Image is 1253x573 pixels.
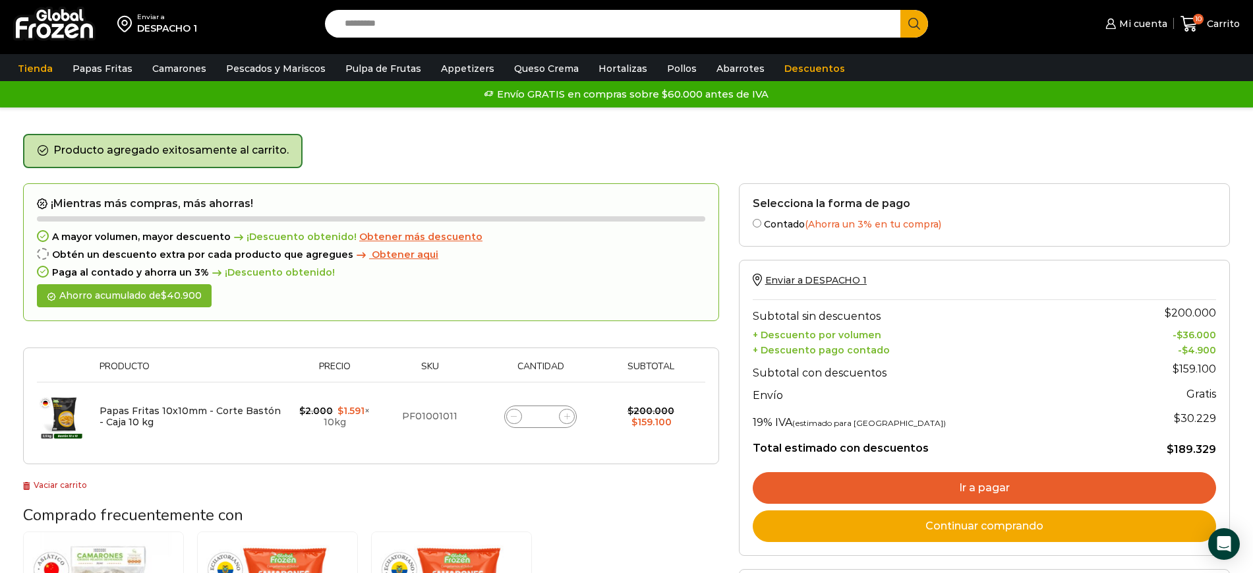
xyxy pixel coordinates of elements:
th: Subtotal con descuentos [753,356,1111,382]
span: Enviar a DESPACHO 1 [765,274,867,286]
div: Enviar a [137,13,197,22]
span: Mi cuenta [1116,17,1167,30]
span: $ [1177,329,1182,341]
a: Pescados y Mariscos [219,56,332,81]
a: Papas Fritas [66,56,139,81]
span: $ [1165,307,1171,319]
a: Camarones [146,56,213,81]
h2: Selecciona la forma de pago [753,197,1216,210]
th: Subtotal [603,361,698,382]
a: Hortalizas [592,56,654,81]
a: Pulpa de Frutas [339,56,428,81]
h2: ¡Mientras más compras, más ahorras! [37,197,705,210]
td: PF01001011 [382,382,478,451]
a: Papas Fritas 10x10mm - Corte Bastón - Caja 10 kg [100,405,281,428]
span: $ [337,405,343,417]
input: Contado(Ahorra un 3% en tu compra) [753,219,761,227]
span: Comprado frecuentemente con [23,504,243,526]
td: × 10kg [288,382,382,451]
img: address-field-icon.svg [117,13,137,35]
th: Cantidad [478,361,603,382]
small: (estimado para [GEOGRAPHIC_DATA]) [792,418,946,428]
a: Abarrotes [710,56,771,81]
bdi: 189.329 [1167,443,1216,456]
span: (Ahorra un 3% en tu compra) [805,218,941,230]
div: A mayor volumen, mayor descuento [37,231,705,243]
span: Obtener aqui [372,249,438,260]
div: Ahorro acumulado de [37,284,212,307]
span: $ [1182,344,1188,356]
bdi: 40.900 [161,289,202,301]
bdi: 159.100 [631,416,672,428]
a: Obtener aqui [353,249,438,260]
td: - [1111,326,1216,341]
a: Queso Crema [508,56,585,81]
bdi: 4.900 [1182,344,1216,356]
a: Tienda [11,56,59,81]
div: DESPACHO 1 [137,22,197,35]
bdi: 36.000 [1177,329,1216,341]
a: Vaciar carrito [23,480,87,490]
div: Paga al contado y ahorra un 3% [37,267,705,278]
a: Continuar comprando [753,510,1216,542]
a: Appetizers [434,56,501,81]
input: Product quantity [531,407,550,426]
td: - [1111,341,1216,356]
span: $ [161,289,167,301]
th: + Descuento pago contado [753,341,1111,356]
a: Enviar a DESPACHO 1 [753,274,867,286]
th: Sku [382,361,478,382]
a: 10 Carrito [1180,9,1240,40]
span: $ [1167,443,1174,456]
span: ¡Descuento obtenido! [209,267,335,278]
bdi: 200.000 [627,405,674,417]
span: 10 [1193,14,1204,24]
span: $ [631,416,637,428]
th: + Descuento por volumen [753,326,1111,341]
th: Envío [753,382,1111,406]
div: Obtén un descuento extra por cada producto que agregues [37,249,705,260]
bdi: 200.000 [1165,307,1216,319]
span: ¡Descuento obtenido! [231,231,357,243]
a: Ir a pagar [753,472,1216,504]
bdi: 159.100 [1173,363,1216,375]
span: 30.229 [1174,412,1216,425]
th: Total estimado con descuentos [753,432,1111,457]
a: Descuentos [778,56,852,81]
a: Obtener más descuento [359,231,482,243]
span: $ [627,405,633,417]
span: $ [1174,412,1180,425]
th: Precio [288,361,382,382]
span: $ [1173,363,1179,375]
div: Producto agregado exitosamente al carrito. [23,134,303,168]
th: Subtotal sin descuentos [753,299,1111,326]
span: $ [299,405,305,417]
strong: Gratis [1186,388,1216,400]
a: Mi cuenta [1102,11,1167,37]
th: Producto [93,361,288,382]
a: Pollos [660,56,703,81]
span: Carrito [1204,17,1240,30]
div: Open Intercom Messenger [1208,528,1240,560]
bdi: 1.591 [337,405,364,417]
label: Contado [753,216,1216,230]
bdi: 2.000 [299,405,333,417]
th: 19% IVA [753,406,1111,432]
button: Search button [900,10,928,38]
